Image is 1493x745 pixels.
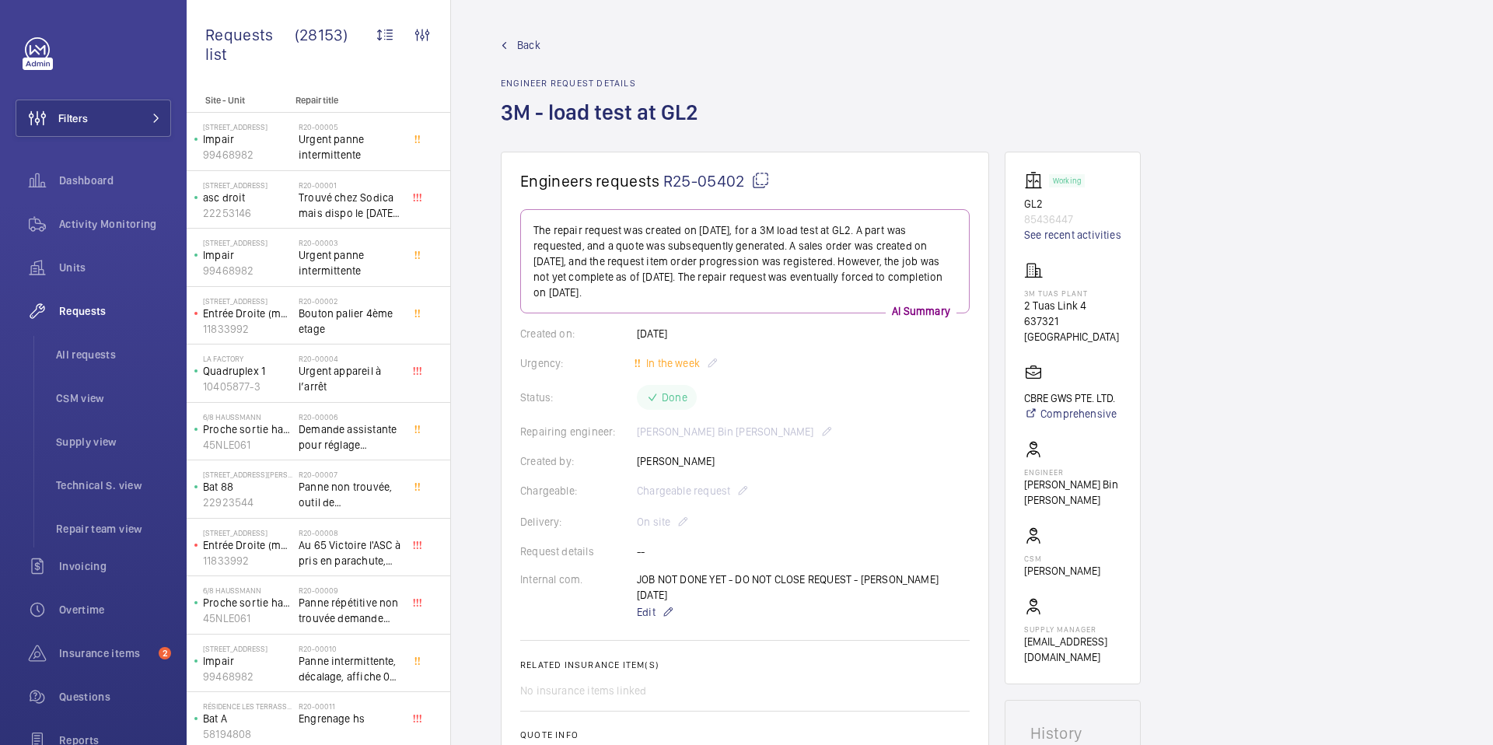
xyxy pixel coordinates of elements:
[637,604,656,620] span: Edit
[1024,196,1121,212] p: GL2
[59,602,171,617] span: Overtime
[1024,406,1117,421] a: Comprehensive
[517,37,540,53] span: Back
[886,303,956,319] p: AI Summary
[203,263,292,278] p: 99468982
[501,78,707,89] h2: Engineer request details
[520,729,970,740] h2: Quote info
[203,528,292,537] p: [STREET_ADDRESS]
[203,321,292,337] p: 11833992
[520,659,970,670] h2: Related insurance item(s)
[187,95,289,106] p: Site - Unit
[299,412,401,421] h2: R20-00006
[1024,289,1121,298] p: 3M Tuas Plant
[299,595,401,626] span: Panne répétitive non trouvée demande assistance expert technique
[203,205,292,221] p: 22253146
[203,701,292,711] p: Résidence les Terrasse - [STREET_ADDRESS]
[203,247,292,263] p: Impair
[203,296,292,306] p: [STREET_ADDRESS]
[59,216,171,232] span: Activity Monitoring
[203,711,292,726] p: Bat A
[56,434,171,449] span: Supply view
[59,645,152,661] span: Insurance items
[1024,212,1121,227] p: 85436447
[663,171,770,191] span: R25-05402
[299,711,401,726] span: Engrenage hs
[299,354,401,363] h2: R20-00004
[203,726,292,742] p: 58194808
[203,470,292,479] p: [STREET_ADDRESS][PERSON_NAME]
[203,379,292,394] p: 10405877-3
[203,595,292,610] p: Proche sortie hall Pelletier
[299,701,401,711] h2: R20-00011
[299,644,401,653] h2: R20-00010
[203,644,292,653] p: [STREET_ADDRESS]
[203,437,292,453] p: 45NLE061
[203,354,292,363] p: La Factory
[299,306,401,337] span: Bouton palier 4ème etage
[1024,298,1121,313] p: 2 Tuas Link 4
[203,363,292,379] p: Quadruplex 1
[1024,313,1121,345] p: 637321 [GEOGRAPHIC_DATA]
[299,122,401,131] h2: R20-00005
[299,479,401,510] span: Panne non trouvée, outil de déverouillouge impératif pour le diagnostic
[299,537,401,568] span: Au 65 Victoire l'ASC à pris en parachute, toutes les sécu coupé, il est au 3 ème, asc sans machin...
[299,421,401,453] span: Demande assistante pour réglage d'opérateurs porte cabine double accès
[203,131,292,147] p: Impair
[59,303,171,319] span: Requests
[56,477,171,493] span: Technical S. view
[203,306,292,321] p: Entrée Droite (monte-charge)
[299,190,401,221] span: Trouvé chez Sodica mais dispo le [DATE] [URL][DOMAIN_NAME]
[203,653,292,669] p: Impair
[1024,390,1117,406] p: CBRE GWS PTE. LTD.
[299,247,401,278] span: Urgent panne intermittente
[159,647,171,659] span: 2
[1030,726,1115,741] h1: History
[1024,171,1049,190] img: elevator.svg
[501,98,707,152] h1: 3M - load test at GL2
[203,180,292,190] p: [STREET_ADDRESS]
[203,495,292,510] p: 22923544
[299,470,401,479] h2: R20-00007
[299,238,401,247] h2: R20-00003
[203,147,292,163] p: 99468982
[203,479,292,495] p: Bat 88
[1024,634,1121,665] p: [EMAIL_ADDRESS][DOMAIN_NAME]
[203,412,292,421] p: 6/8 Haussmann
[58,110,88,126] span: Filters
[299,363,401,394] span: Urgent appareil à l’arrêt
[520,171,660,191] span: Engineers requests
[295,95,398,106] p: Repair title
[1024,563,1100,579] p: [PERSON_NAME]
[205,25,295,64] span: Requests list
[1024,477,1121,508] p: [PERSON_NAME] Bin [PERSON_NAME]
[16,100,171,137] button: Filters
[299,653,401,684] span: Panne intermittente, décalage, affiche 0 au palier alors que l'appareil se trouve au 1er étage, c...
[203,586,292,595] p: 6/8 Haussmann
[1024,227,1121,243] a: See recent activities
[203,122,292,131] p: [STREET_ADDRESS]
[299,528,401,537] h2: R20-00008
[203,553,292,568] p: 11833992
[203,610,292,626] p: 45NLE061
[299,131,401,163] span: Urgent panne intermittente
[1024,624,1121,634] p: Supply manager
[56,521,171,537] span: Repair team view
[299,296,401,306] h2: R20-00002
[59,689,171,705] span: Questions
[203,537,292,553] p: Entrée Droite (monte-charge)
[1024,467,1121,477] p: Engineer
[1053,178,1081,184] p: Working
[203,238,292,247] p: [STREET_ADDRESS]
[56,347,171,362] span: All requests
[299,586,401,595] h2: R20-00009
[299,180,401,190] h2: R20-00001
[59,558,171,574] span: Invoicing
[533,222,956,300] p: The repair request was created on [DATE], for a 3M load test at GL2. A part was requested, and a ...
[56,390,171,406] span: CSM view
[1024,554,1100,563] p: CSM
[203,190,292,205] p: asc droit
[203,669,292,684] p: 99468982
[203,421,292,437] p: Proche sortie hall Pelletier
[59,173,171,188] span: Dashboard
